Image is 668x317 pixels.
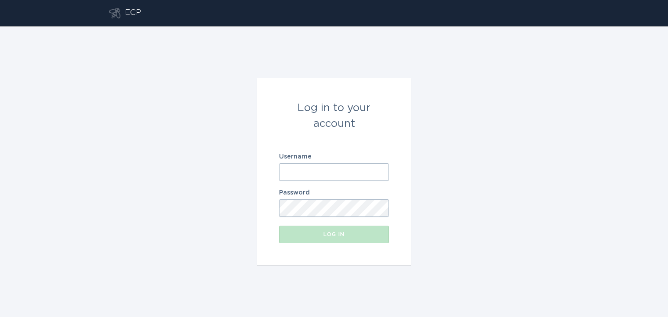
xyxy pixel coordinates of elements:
[279,100,389,132] div: Log in to your account
[279,154,389,160] label: Username
[283,232,385,237] div: Log in
[279,226,389,243] button: Log in
[109,8,120,18] button: Go to dashboard
[279,190,389,196] label: Password
[125,8,141,18] div: ECP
